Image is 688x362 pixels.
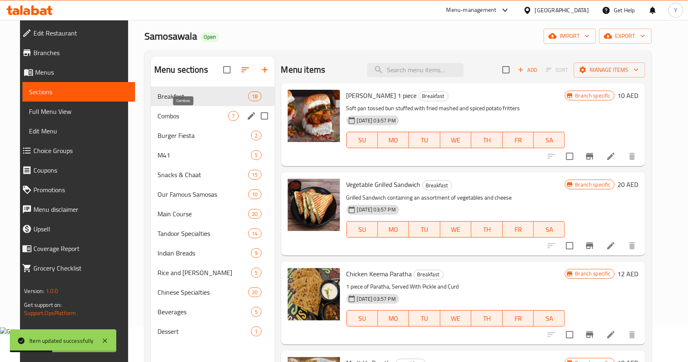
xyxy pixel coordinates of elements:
span: Choice Groups [33,146,129,155]
div: items [251,307,261,317]
div: Breakfast [414,270,444,280]
div: items [251,131,261,140]
span: Select section first [541,64,574,76]
span: Rice and [PERSON_NAME] [158,268,251,278]
div: items [248,91,261,101]
div: Open [200,32,219,42]
span: Promotions [33,185,129,195]
button: TH [471,132,502,148]
div: Our Famous Samosas10 [151,184,275,204]
button: delete [622,147,642,166]
div: Breakfast [422,180,452,190]
span: Full Menu View [29,107,129,116]
span: M41 [158,150,251,160]
span: 18 [249,93,261,100]
span: Upsell [33,224,129,234]
span: Menus [35,67,129,77]
nav: Menu sections [151,83,275,344]
div: Main Course20 [151,204,275,224]
span: 2 [251,132,261,140]
span: 14 [249,230,261,238]
a: Support.OpsPlatform [24,308,76,318]
img: Vegetable Grilled Sandwich [288,179,340,231]
span: Branch specific [572,181,614,189]
button: export [599,29,652,44]
button: import [544,29,596,44]
button: TH [471,310,502,326]
button: Add [515,64,541,76]
div: items [251,268,261,278]
div: Chinese Specialties20 [151,282,275,302]
h2: Menu sections [154,64,208,76]
div: items [248,287,261,297]
div: Rice and Biryani [158,268,251,278]
button: edit [245,110,257,122]
button: WE [440,310,471,326]
button: TH [471,221,502,238]
span: Branch specific [572,270,614,278]
button: TU [409,132,440,148]
span: Select all sections [218,61,235,78]
div: Burger Fiesta2 [151,126,275,145]
span: Tandoor Specialties [158,229,248,238]
span: Branch specific [572,92,614,100]
span: Breakfast [419,91,448,101]
h6: 10 AED [618,90,639,101]
div: Snacks & Chaat [158,170,248,180]
span: Edit Menu [29,126,129,136]
div: items [248,170,261,180]
button: Branch-specific-item [580,236,599,255]
div: M415 [151,145,275,165]
span: MO [381,224,406,235]
span: Beverages [158,307,251,317]
span: Breakfast [158,91,248,101]
div: Item updated successfully [29,336,93,345]
img: Vada Pav 1 piece [288,90,340,142]
button: SU [346,132,378,148]
span: Coverage Report [33,244,129,253]
button: Branch-specific-item [580,325,599,344]
div: Beverages5 [151,302,275,322]
span: Chinese Specialties [158,287,248,297]
img: Chicken Keema Paratha [288,268,340,320]
button: SA [534,132,565,148]
div: items [251,150,261,160]
span: Chicken Keema Paratha [346,268,412,280]
a: Sections [22,82,135,102]
button: FR [503,221,534,238]
button: TU [409,310,440,326]
div: items [248,229,261,238]
div: Breakfast18 [151,87,275,106]
button: SU [346,310,378,326]
button: Manage items [574,62,645,78]
div: items [248,189,261,199]
a: Coupons [16,160,135,180]
div: Burger Fiesta [158,131,251,140]
button: WE [440,132,471,148]
button: Branch-specific-item [580,147,599,166]
span: 5 [251,308,261,316]
div: Menu-management [446,5,497,15]
span: Grocery Checklist [33,263,129,273]
span: 10 [249,191,261,198]
span: Y [674,6,677,15]
span: SA [537,224,561,235]
span: [PERSON_NAME] 1 piece [346,89,417,102]
a: Grocery Checklist [16,258,135,278]
span: Combos [158,111,229,121]
div: Tandoor Specialties14 [151,224,275,243]
span: Manage items [580,65,639,75]
a: Edit menu item [606,330,616,340]
a: Edit menu item [606,151,616,161]
span: WE [444,224,468,235]
div: Main Course [158,209,248,219]
span: Our Famous Samosas [158,189,248,199]
span: TH [475,313,499,324]
button: delete [622,236,642,255]
span: Select section [497,61,515,78]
